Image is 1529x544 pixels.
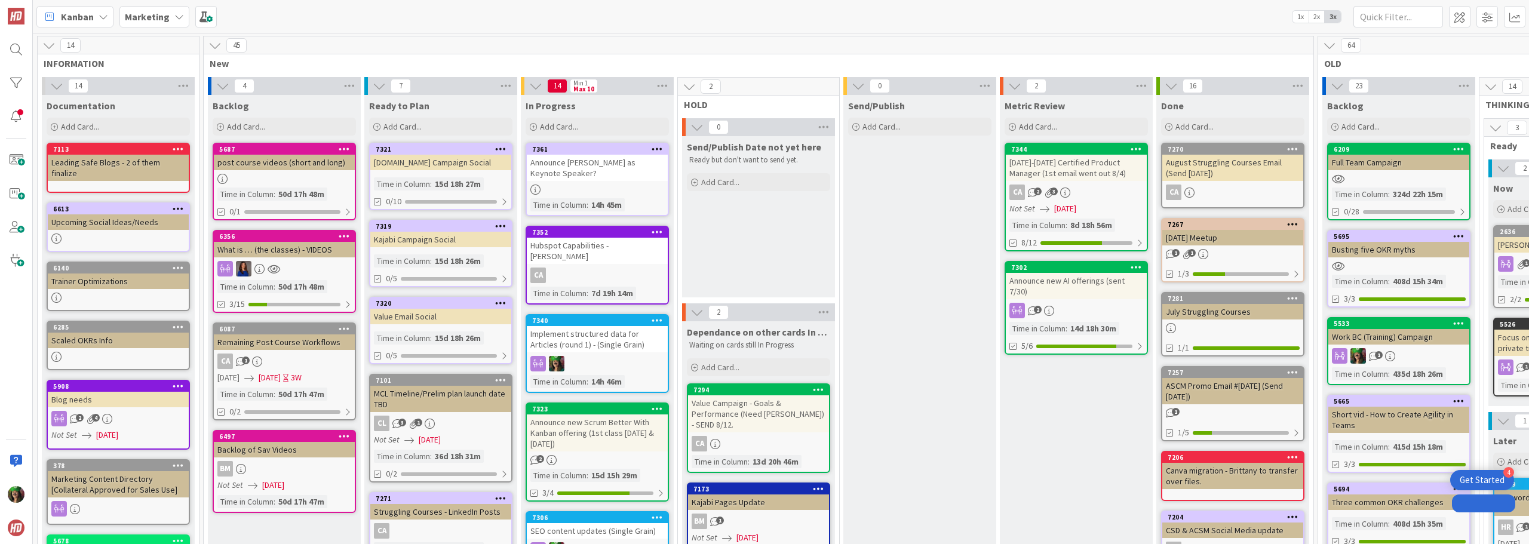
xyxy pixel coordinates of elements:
[374,331,430,345] div: Time in Column
[1388,188,1390,201] span: :
[48,263,189,273] div: 6140
[1009,185,1025,200] div: CA
[1067,322,1119,335] div: 14d 18h 30m
[370,221,511,232] div: 7319
[213,430,356,513] a: 6497Backlog of Sav VideosBMNot Set[DATE]Time in Column:50d 17h 47m
[1162,367,1303,404] div: 7257ASCM Promo Email #[DATE] (Send [DATE])
[1067,219,1115,232] div: 8d 18h 56m
[1011,145,1147,153] div: 7344
[1172,249,1180,257] span: 1
[53,264,189,272] div: 6140
[1334,145,1469,153] div: 6209
[1328,231,1469,242] div: 5695
[274,388,275,401] span: :
[53,205,189,213] div: 6613
[1390,440,1446,453] div: 415d 15h 18m
[527,238,668,264] div: Hubspot Capabilities - [PERSON_NAME]
[1334,232,1469,241] div: 5695
[1005,143,1148,251] a: 7344[DATE]-[DATE] Certified Product Manager (1st email went out 8/4)CANot Set[DATE]Time in Column...
[386,195,401,208] span: 0/10
[1162,463,1303,489] div: Canva migration - Brittany to transfer over files.
[376,299,511,308] div: 7320
[688,385,829,432] div: 7294Value Campaign - Goals & Performance (Need [PERSON_NAME]) - SEND 8/12.
[530,198,587,211] div: Time in Column
[370,298,511,324] div: 7320Value Email Social
[1006,155,1147,181] div: [DATE]-[DATE] Certified Product Manager (1st email went out 8/4)
[1161,366,1304,441] a: 7257ASCM Promo Email #[DATE] (Send [DATE])1/5
[527,326,668,352] div: Implement structured data for Articles (round 1) - (Single Grain)
[1327,143,1470,220] a: 6209Full Team CampaignTime in Column:324d 22h 15m0/28
[214,144,355,170] div: 5687post course videos (short and long)
[530,375,587,388] div: Time in Column
[48,460,189,497] div: 378Marketing Content Directory [Collateral Approved for Sales Use]
[1162,378,1303,404] div: ASCM Promo Email #[DATE] (Send [DATE])
[1350,348,1366,364] img: SL
[1161,451,1304,501] a: 7206Canva migration - Brittany to transfer over files.
[53,323,189,331] div: 6285
[1328,484,1469,510] div: 5694Three common OKR challenges
[527,404,668,451] div: 7323Announce new Scrum Better With Kanban offering (1st class [DATE] & [DATE])
[1390,188,1446,201] div: 324d 22h 15m
[48,144,189,155] div: 7113
[48,381,189,407] div: 5908Blog needs
[1332,440,1388,453] div: Time in Column
[687,383,830,473] a: 7294Value Campaign - Goals & Performance (Need [PERSON_NAME]) - SEND 8/12.CATime in Column:13d 20...
[274,280,275,293] span: :
[587,198,588,211] span: :
[1005,261,1148,355] a: 7302Announce new AI offerings (sent 7/30)Time in Column:14d 18h 30m5/6
[1388,440,1390,453] span: :
[688,395,829,432] div: Value Campaign - Goals & Performance (Need [PERSON_NAME]) - SEND 8/12.
[48,204,189,214] div: 6613
[1390,367,1446,380] div: 435d 18h 26m
[588,198,625,211] div: 14h 45m
[370,221,511,247] div: 7319Kajabi Campaign Social
[532,145,668,153] div: 7361
[1162,452,1303,489] div: 7206Canva migration - Brittany to transfer over files.
[370,144,511,170] div: 7321[DOMAIN_NAME] Campaign Social
[1168,453,1303,462] div: 7206
[542,487,554,499] span: 3/4
[588,469,640,482] div: 15d 15h 29m
[53,145,189,153] div: 7113
[688,385,829,395] div: 7294
[526,226,669,305] a: 7352Hubspot Capabilities - [PERSON_NAME]CATime in Column:7d 19h 14m
[48,471,189,497] div: Marketing Content Directory [Collateral Approved for Sales Use]
[1328,144,1469,155] div: 6209
[48,392,189,407] div: Blog needs
[217,188,274,201] div: Time in Column
[370,144,511,155] div: 7321
[214,242,355,257] div: What is … (the classes) - VIDEOS
[1388,367,1390,380] span: :
[376,222,511,230] div: 7319
[1021,340,1033,352] span: 5/6
[48,381,189,392] div: 5908
[1168,145,1303,153] div: 7270
[1168,220,1303,229] div: 7267
[370,416,511,431] div: CL
[217,461,233,477] div: BM
[1327,317,1470,385] a: 5533Work BC (Training) CampaignSLTime in Column:435d 18h 26m
[1162,155,1303,181] div: August Struggling Courses Email (Send [DATE])
[1162,144,1303,155] div: 7270
[96,429,118,441] span: [DATE]
[369,297,512,364] a: 7320Value Email SocialTime in Column:15d 18h 26m0/5
[588,375,625,388] div: 14h 46m
[1327,230,1470,308] a: 5695Busting five OKR mythsTime in Column:408d 15h 34m3/3
[214,334,355,350] div: Remaining Post Course Workflows
[370,493,511,504] div: 7271
[1162,293,1303,319] div: 7281July Struggling Courses
[419,434,441,446] span: [DATE]
[1178,268,1189,280] span: 1/3
[369,143,512,210] a: 7321[DOMAIN_NAME] Campaign SocialTime in Column:15d 18h 27m0/10
[213,143,356,220] a: 5687post course videos (short and long)Time in Column:50d 17h 48m0/1
[1328,348,1469,364] div: SL
[48,322,189,348] div: 6285Scaled OKRs Info
[527,315,668,326] div: 7340
[430,177,432,190] span: :
[527,414,668,451] div: Announce new Scrum Better With Kanban offering (1st class [DATE] & [DATE])
[430,331,432,345] span: :
[1006,273,1147,299] div: Announce new AI offerings (sent 7/30)
[536,455,544,463] span: 2
[1178,426,1189,439] span: 1/5
[214,431,355,442] div: 6497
